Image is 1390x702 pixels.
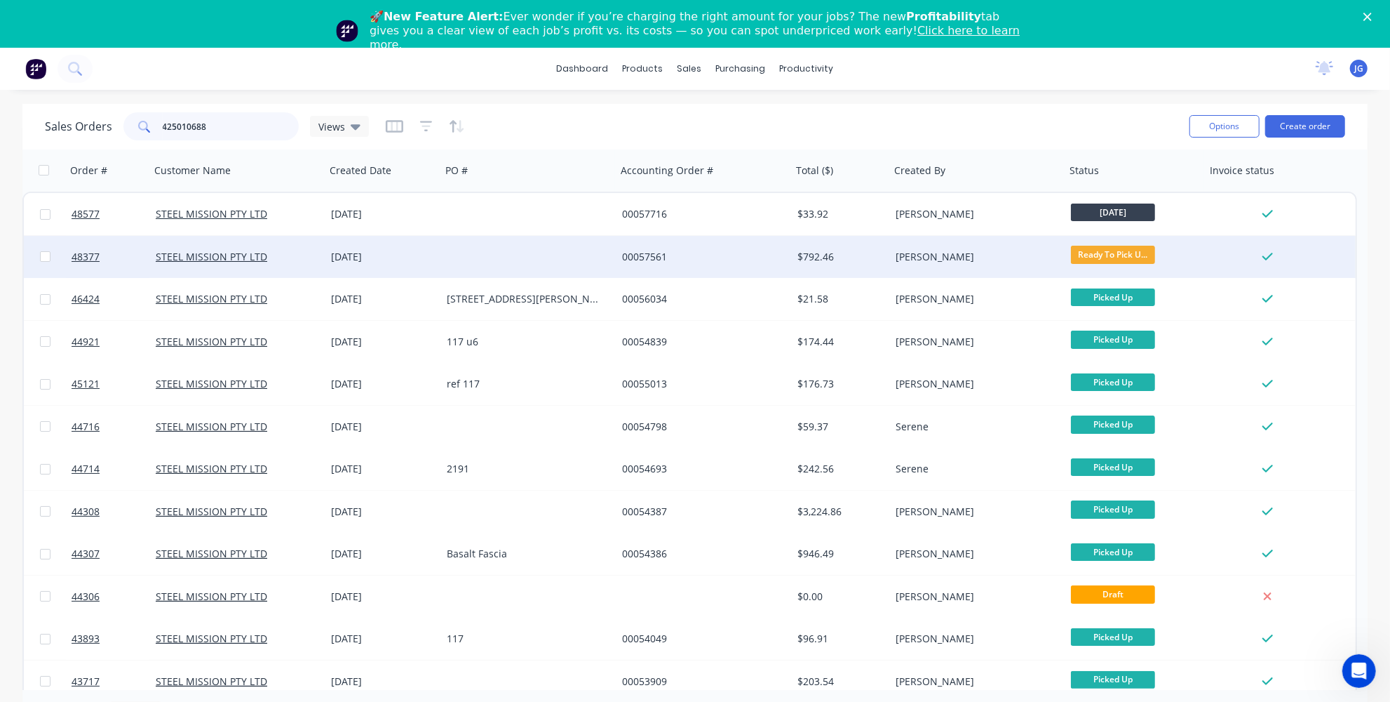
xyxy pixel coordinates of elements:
[896,377,1051,391] div: [PERSON_NAME]
[896,292,1051,306] div: [PERSON_NAME]
[72,207,100,221] span: 48577
[1071,585,1155,603] span: Draft
[1071,331,1155,348] span: Picked Up
[797,590,880,604] div: $0.00
[622,335,778,349] div: 00054839
[72,363,156,405] a: 45121
[896,632,1051,646] div: [PERSON_NAME]
[331,377,436,391] div: [DATE]
[797,632,880,646] div: $96.91
[621,164,713,178] div: Accounting Order #
[336,20,358,42] img: Profile image for Team
[72,321,156,363] a: 44921
[894,164,945,178] div: Created By
[896,547,1051,561] div: [PERSON_NAME]
[331,675,436,689] div: [DATE]
[156,292,267,305] a: STEEL MISSION PTY LTD
[797,505,880,519] div: $3,224.86
[72,576,156,618] a: 44306
[72,462,100,476] span: 44714
[70,164,107,178] div: Order #
[1071,458,1155,476] span: Picked Up
[156,250,267,263] a: STEEL MISSION PTY LTD
[797,547,880,561] div: $946.49
[156,207,267,220] a: STEEL MISSION PTY LTD
[331,547,436,561] div: [DATE]
[896,505,1051,519] div: [PERSON_NAME]
[1071,501,1155,518] span: Picked Up
[72,335,100,349] span: 44921
[447,335,602,349] div: 117 u6
[72,533,156,575] a: 44307
[156,547,267,560] a: STEEL MISSION PTY LTD
[622,632,778,646] div: 00054049
[331,250,436,264] div: [DATE]
[1265,115,1345,138] button: Create order
[797,250,880,264] div: $792.46
[331,207,436,221] div: [DATE]
[797,292,880,306] div: $21.58
[331,505,436,519] div: [DATE]
[797,420,880,434] div: $59.37
[72,618,156,660] a: 43893
[331,632,436,646] div: [DATE]
[896,207,1051,221] div: [PERSON_NAME]
[622,420,778,434] div: 00054798
[447,292,602,306] div: [STREET_ADDRESS][PERSON_NAME]
[550,58,616,79] a: dashboard
[896,420,1051,434] div: Serene
[72,406,156,448] a: 44716
[622,377,778,391] div: 00055013
[1071,670,1155,688] span: Picked Up
[796,164,833,178] div: Total ($)
[1071,289,1155,306] span: Picked Up
[156,462,267,475] a: STEEL MISSION PTY LTD
[156,420,267,433] a: STEEL MISSION PTY LTD
[906,10,981,23] b: Profitability
[622,292,778,306] div: 00056034
[447,632,602,646] div: 117
[156,335,267,348] a: STEEL MISSION PTY LTD
[622,547,778,561] div: 00054386
[1071,628,1155,646] span: Picked Up
[72,547,100,561] span: 44307
[1210,164,1274,178] div: Invoice status
[1071,246,1155,263] span: Ready To Pick U...
[797,207,880,221] div: $33.92
[72,236,156,278] a: 48377
[1071,416,1155,433] span: Picked Up
[72,292,100,306] span: 46424
[156,377,267,390] a: STEEL MISSION PTY LTD
[72,491,156,533] a: 44308
[896,590,1051,604] div: [PERSON_NAME]
[1354,62,1363,75] span: JG
[331,420,436,434] div: [DATE]
[445,164,468,178] div: PO #
[1071,204,1155,221] span: [DATE]
[156,590,267,603] a: STEEL MISSION PTY LTD
[72,590,100,604] span: 44306
[330,164,391,178] div: Created Date
[1071,543,1155,561] span: Picked Up
[797,462,880,476] div: $242.56
[25,58,46,79] img: Factory
[154,164,231,178] div: Customer Name
[370,24,1020,51] a: Click here to learn more.
[1071,373,1155,391] span: Picked Up
[72,193,156,235] a: 48577
[622,462,778,476] div: 00054693
[447,547,602,561] div: Basalt Fascia
[622,675,778,689] div: 00053909
[1342,654,1376,688] iframe: Intercom live chat
[72,278,156,320] a: 46424
[896,462,1051,476] div: Serene
[384,10,504,23] b: New Feature Alert:
[896,335,1051,349] div: [PERSON_NAME]
[163,112,299,140] input: Search...
[1070,164,1099,178] div: Status
[156,632,267,645] a: STEEL MISSION PTY LTD
[72,505,100,519] span: 44308
[797,335,880,349] div: $174.44
[72,632,100,646] span: 43893
[72,377,100,391] span: 45121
